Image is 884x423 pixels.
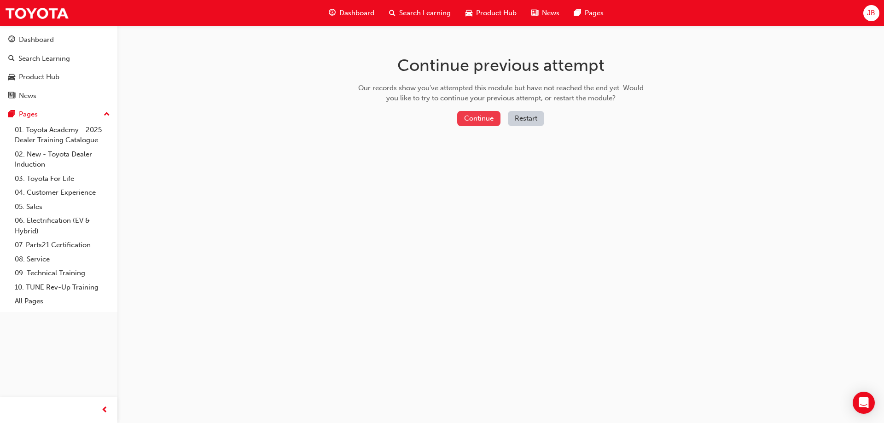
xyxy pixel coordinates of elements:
span: car-icon [465,7,472,19]
span: news-icon [531,7,538,19]
div: Open Intercom Messenger [853,392,875,414]
span: news-icon [8,92,15,100]
span: JB [867,8,875,18]
span: pages-icon [574,7,581,19]
div: Product Hub [19,72,59,82]
a: news-iconNews [524,4,567,23]
span: car-icon [8,73,15,81]
a: 10. TUNE Rev-Up Training [11,280,114,295]
button: Continue [457,111,500,126]
a: guage-iconDashboard [321,4,382,23]
a: 05. Sales [11,200,114,214]
span: Product Hub [476,8,517,18]
a: search-iconSearch Learning [382,4,458,23]
span: prev-icon [101,405,108,416]
a: Search Learning [4,50,114,67]
span: search-icon [8,55,15,63]
span: search-icon [389,7,395,19]
a: 04. Customer Experience [11,185,114,200]
a: News [4,87,114,104]
a: 07. Parts21 Certification [11,238,114,252]
img: Trak [5,3,69,23]
a: All Pages [11,294,114,308]
button: JB [863,5,879,21]
span: guage-icon [329,7,336,19]
button: DashboardSearch LearningProduct HubNews [4,29,114,106]
a: car-iconProduct Hub [458,4,524,23]
div: Dashboard [19,35,54,45]
div: Search Learning [18,53,70,64]
a: pages-iconPages [567,4,611,23]
a: 09. Technical Training [11,266,114,280]
span: Search Learning [399,8,451,18]
a: 06. Electrification (EV & Hybrid) [11,214,114,238]
a: Dashboard [4,31,114,48]
div: Pages [19,109,38,120]
button: Restart [508,111,544,126]
span: Pages [585,8,604,18]
span: guage-icon [8,36,15,44]
span: Dashboard [339,8,374,18]
span: pages-icon [8,110,15,119]
a: Product Hub [4,69,114,86]
span: News [542,8,559,18]
a: 02. New - Toyota Dealer Induction [11,147,114,172]
a: 03. Toyota For Life [11,172,114,186]
h1: Continue previous attempt [355,55,647,75]
div: News [19,91,36,101]
a: 01. Toyota Academy - 2025 Dealer Training Catalogue [11,123,114,147]
a: 08. Service [11,252,114,267]
span: up-icon [104,109,110,121]
div: Our records show you've attempted this module but have not reached the end yet. Would you like to... [355,83,647,104]
button: Pages [4,106,114,123]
